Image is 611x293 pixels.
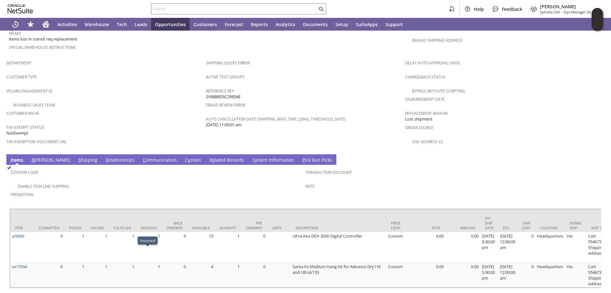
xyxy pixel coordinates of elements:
td: 0 [241,263,267,288]
a: Items [9,157,25,164]
div: Quantity [220,225,236,230]
span: y [255,157,257,163]
a: Chargeback Status [405,74,446,80]
span: R [106,157,109,163]
span: Lost shipment [405,116,432,122]
svg: Search [317,5,325,13]
td: 0 [34,263,64,288]
td: Ultra-Aire DEH 3000 Digital Controller [291,232,386,263]
span: Customers [193,21,217,27]
td: [DATE] 5:30:00 pm [480,263,498,288]
a: B[PERSON_NAME] [30,157,72,164]
td: 0.00 [445,232,480,263]
div: Committed [39,225,60,230]
a: Tax Exemption Document URL [6,139,67,144]
span: Setup [335,21,348,27]
a: Customers [190,18,221,31]
iframe: Click here to launch Oracle Guided Learning Help Panel [592,8,603,31]
span: I [11,157,12,163]
a: Communication [141,157,178,164]
svg: Recent Records [11,20,19,28]
a: sa17034 [12,264,27,269]
a: Order Source [405,125,433,130]
span: B [32,157,34,163]
a: Related Records [208,157,246,164]
div: Amount [450,225,475,230]
span: [DATE] 11:09:01 am [206,122,242,128]
span: Leads [135,21,147,27]
a: Business Sales Team [13,102,55,108]
a: Shipping Quote Error [206,60,250,66]
td: 1 [136,263,162,288]
input: Search [151,5,317,13]
td: [DATE] 12:00:00 am [498,232,517,263]
a: System Information [251,157,296,164]
div: Rate [415,225,440,230]
span: Forecast [225,21,243,27]
a: Setup [332,18,352,31]
td: 0.00 [445,263,480,288]
span: [PERSON_NAME] [540,4,600,10]
td: Cart 5546735: Shipping Address [586,232,610,263]
a: Documents [299,18,332,31]
a: Recent Records [8,18,23,31]
td: Santa Fe Medium Hang Kit for Advance Dry110 and UltraV155 [291,263,386,288]
a: Department [6,60,32,66]
td: 1 [109,232,136,263]
div: Packed [91,225,104,230]
span: C [143,157,146,163]
td: [DATE] 5:30:00 pm [480,232,498,263]
div: Shortcuts [23,18,38,31]
a: Reference Key [206,88,234,94]
td: Yes [565,263,586,288]
div: Description [296,225,382,230]
td: Custom [386,263,410,288]
a: Coupon Code [11,170,39,175]
a: Support [382,18,407,31]
a: Auto Cancellation Date (shipping_wait_time_long_threshold_date) [206,116,346,122]
span: - [561,10,562,14]
div: Fulfilled [114,225,131,230]
span: Sylvane Old [540,10,560,14]
span: Oracle Guided Learning Widget. To move around, please hold and drag [592,20,603,31]
div: Ship To [591,225,606,230]
span: S [78,157,81,163]
a: Pick Run Picks [301,157,334,164]
td: 1 [64,263,86,288]
div: Back Ordered [166,221,183,230]
td: 1 [136,232,162,263]
td: Cart 5546735: Shipping Address [586,263,610,288]
img: Checked [6,165,12,170]
td: Yes [565,232,586,263]
span: u [188,157,191,163]
a: Promotion [11,192,33,197]
td: Headquarters [535,232,565,263]
a: Enable Item Line Shipping [18,184,69,189]
div: Available [192,225,210,230]
a: Reports [247,18,272,31]
a: Tax Exempt Status [6,125,44,130]
div: Price Level [391,221,405,230]
a: Unrolled view on [593,156,601,163]
a: Customer Type [6,74,37,80]
a: Activities [53,18,81,31]
a: Forecast [221,18,247,31]
a: Transaction Discount [305,170,352,175]
a: Opportunities [151,18,190,31]
a: Bypass NetSuite Scripting [412,88,465,94]
td: 1 [64,232,86,263]
span: SY68B9D5C29854E [206,94,241,100]
a: Customer Niche [6,111,39,116]
a: ul3690 [12,233,24,239]
td: 1 [109,263,136,288]
td: 0.00 [410,232,445,263]
div: Pre Ordered [246,221,262,230]
a: Tech [113,18,131,31]
div: Invoiced [141,225,157,230]
a: Invalid Shipping Address [412,38,463,43]
td: 0 [162,263,187,288]
td: 0 [162,232,187,263]
span: Analytics [276,21,295,27]
span: e [212,157,215,163]
div: ETA [503,225,512,230]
